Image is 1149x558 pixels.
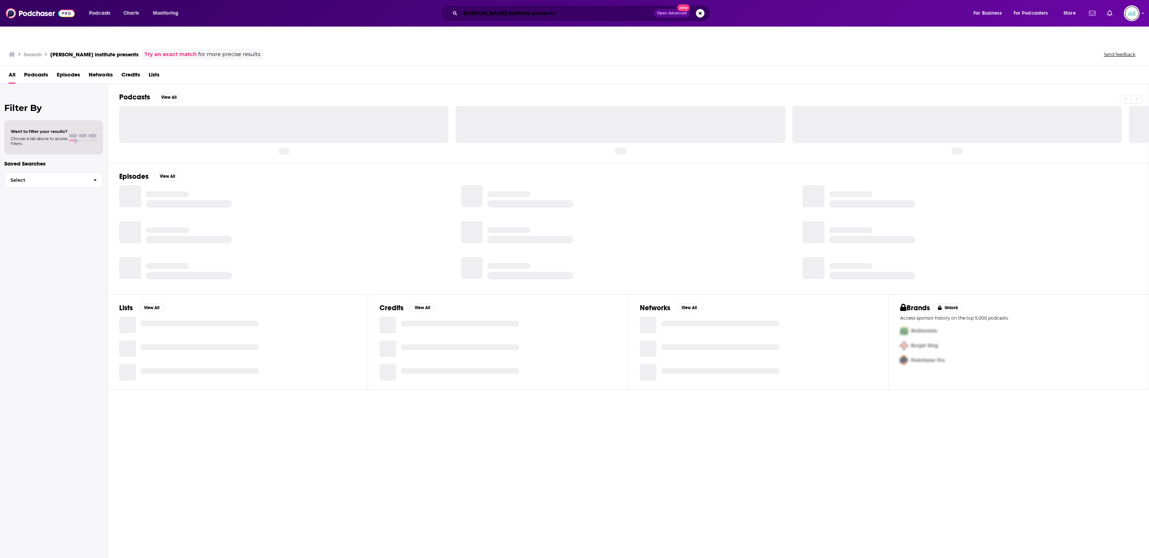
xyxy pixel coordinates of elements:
[24,69,48,84] a: Podcasts
[1009,8,1059,19] button: open menu
[119,93,182,102] a: PodcastsView All
[1014,8,1048,18] span: For Podcasters
[124,8,139,18] span: Charts
[119,93,150,102] h2: Podcasts
[6,6,75,20] img: Podchaser - Follow, Share and Rate Podcasts
[1059,8,1085,19] button: open menu
[911,343,938,349] span: Burger King
[139,303,164,312] button: View All
[380,303,435,312] a: CreditsView All
[654,9,690,18] button: Open AdvancedNew
[380,303,404,312] h2: Credits
[119,172,180,181] a: EpisodesView All
[57,69,80,84] a: Episodes
[640,303,670,312] h2: Networks
[11,129,68,134] span: Want to filter your results?
[198,50,260,59] span: for more precise results
[11,136,68,146] span: Choose a tab above to access filters.
[897,324,911,338] img: First Pro Logo
[897,353,911,368] img: Third Pro Logo
[973,8,1002,18] span: For Business
[119,303,133,312] h2: Lists
[933,303,963,312] button: Unlock
[1124,5,1140,21] button: Show profile menu
[119,172,149,181] h2: Episodes
[148,8,188,19] button: open menu
[9,69,15,84] a: All
[84,8,120,19] button: open menu
[4,103,103,113] h2: Filter By
[5,178,88,182] span: Select
[4,160,103,167] p: Saved Searches
[154,172,180,181] button: View All
[50,51,139,58] h3: [PERSON_NAME] institute presents
[89,69,113,84] a: Networks
[900,315,1137,321] p: Access sponsor history on the top 5,000 podcasts.
[4,172,103,188] button: Select
[640,303,702,312] a: NetworksView All
[657,11,687,15] span: Open Advanced
[1104,7,1115,19] a: Show notifications dropdown
[24,51,42,58] h3: Search
[1064,8,1076,18] span: More
[156,93,182,102] button: View All
[897,338,911,353] img: Second Pro Logo
[153,8,178,18] span: Monitoring
[149,69,159,84] a: Lists
[1124,5,1140,21] img: User Profile
[968,8,1011,19] button: open menu
[1124,5,1140,21] span: Logged in as podglomerate
[460,8,654,19] input: Search podcasts, credits, & more...
[409,303,435,312] button: View All
[900,303,930,312] h2: Brands
[89,8,110,18] span: Podcasts
[677,4,690,11] span: New
[144,50,197,59] a: Try an exact match
[911,357,945,363] span: Podchaser Pro
[119,8,143,19] a: Charts
[1102,51,1138,57] button: Send feedback
[911,328,937,334] span: McDonalds
[119,303,164,312] a: ListsView All
[1086,7,1098,19] a: Show notifications dropdown
[121,69,140,84] a: Credits
[447,5,717,22] div: Search podcasts, credits, & more...
[676,303,702,312] button: View All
